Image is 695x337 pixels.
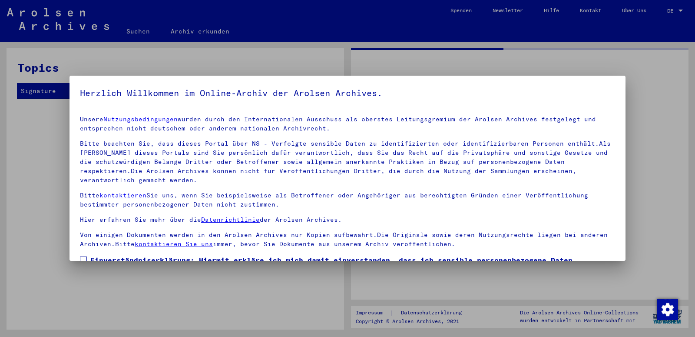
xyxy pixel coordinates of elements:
a: Datenrichtlinie [201,216,260,224]
p: Bitte beachten Sie, dass dieses Portal über NS - Verfolgte sensible Daten zu identifizierten oder... [80,139,615,185]
a: kontaktieren Sie uns [135,240,213,248]
a: kontaktieren [99,191,146,199]
a: Nutzungsbedingungen [103,115,178,123]
p: Von einigen Dokumenten werden in den Arolsen Archives nur Kopien aufbewahrt.Die Originale sowie d... [80,230,615,249]
h5: Herzlich Willkommen im Online-Archiv der Arolsen Archives. [80,86,615,100]
p: Bitte Sie uns, wenn Sie beispielsweise als Betroffener oder Angehöriger aus berechtigten Gründen ... [80,191,615,209]
p: Unsere wurden durch den Internationalen Ausschuss als oberstes Leitungsgremium der Arolsen Archiv... [80,115,615,133]
img: Zustimmung ändern [657,299,678,320]
p: Hier erfahren Sie mehr über die der Arolsen Archives. [80,215,615,224]
span: Einverständniserklärung: Hiermit erkläre ich mich damit einverstanden, dass ich sensible personen... [90,255,615,297]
